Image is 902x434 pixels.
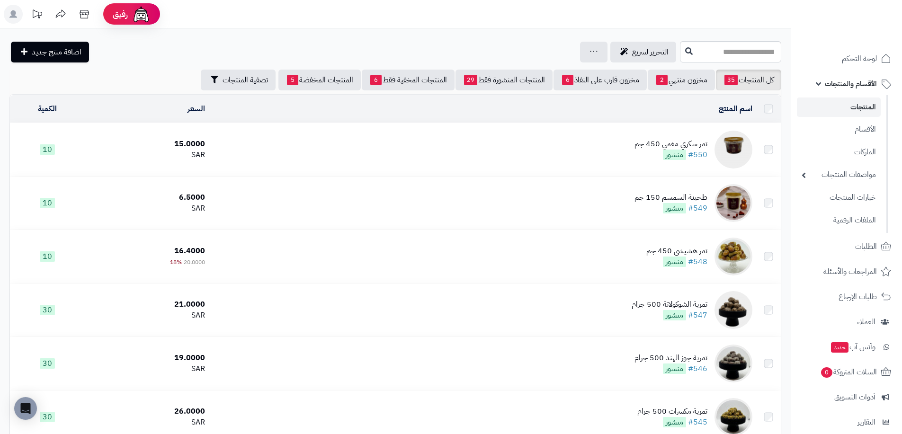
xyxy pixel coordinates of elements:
[88,353,205,363] div: 19.0000
[857,315,875,328] span: العملاء
[797,97,881,117] a: المنتجات
[278,70,361,90] a: المنتجات المخفضة5
[839,290,877,303] span: طلبات الإرجاع
[797,235,896,258] a: الطلبات
[14,397,37,420] div: Open Intercom Messenger
[724,75,738,85] span: 35
[714,238,752,275] img: تمر هشيشي 450 جم
[40,251,55,262] span: 10
[663,417,686,427] span: منشور
[223,74,268,86] span: تصفية المنتجات
[40,198,55,208] span: 10
[663,363,686,374] span: منشور
[370,75,382,85] span: 6
[88,363,205,374] div: SAR
[820,365,877,379] span: السلات المتروكة
[663,257,686,267] span: منشور
[797,411,896,434] a: التقارير
[40,412,55,422] span: 30
[834,390,875,404] span: أدوات التسويق
[464,75,477,85] span: 29
[831,342,848,353] span: جديد
[610,42,676,62] a: التحرير لسريع
[132,5,151,24] img: ai-face.png
[455,70,553,90] a: المنتجات المنشورة فقط29
[842,52,877,65] span: لوحة التحكم
[648,70,715,90] a: مخزون منتهي2
[663,310,686,320] span: منشور
[554,70,647,90] a: مخزون قارب على النفاذ6
[688,416,707,428] a: #545
[184,258,205,266] span: 20.0000
[88,310,205,321] div: SAR
[797,260,896,283] a: المراجعات والأسئلة
[32,46,81,58] span: اضافة منتج جديد
[855,240,877,253] span: الطلبات
[714,345,752,382] img: تمرية جوز الهند 500 جرام
[287,75,298,85] span: 5
[201,70,276,90] button: تصفية المنتجات
[688,149,707,160] a: #550
[823,265,877,278] span: المراجعات والأسئلة
[857,416,875,429] span: التقارير
[714,184,752,222] img: طحينة السمسم 150 جم
[797,310,896,333] a: العملاء
[88,139,205,150] div: 15.0000
[88,203,205,214] div: SAR
[170,258,182,266] span: 18%
[714,131,752,168] img: تمر سكري مغمي 450 جم
[714,291,752,329] img: تمرية الشوكولاتة 500 جرام
[113,9,128,20] span: رفيق
[634,353,707,363] div: تمرية جوز الهند 500 جرام
[25,5,49,26] a: تحديثات المنصة
[88,192,205,203] div: 6.5000
[11,42,89,62] a: اضافة منتج جديد
[830,340,875,354] span: وآتس آب
[797,165,881,185] a: مواصفات المنتجات
[797,47,896,70] a: لوحة التحكم
[825,77,877,90] span: الأقسام والمنتجات
[40,358,55,369] span: 30
[688,256,707,267] a: #548
[663,150,686,160] span: منشور
[40,144,55,155] span: 10
[362,70,455,90] a: المنتجات المخفية فقط6
[188,103,205,115] a: السعر
[821,367,832,378] span: 0
[88,299,205,310] div: 21.0000
[646,246,707,257] div: تمر هشيشي 450 جم
[634,192,707,203] div: طحينة السمسم 150 جم
[797,386,896,408] a: أدوات التسويق
[797,285,896,308] a: طلبات الإرجاع
[174,245,205,257] span: 16.4000
[797,336,896,358] a: وآتس آبجديد
[797,142,881,162] a: الماركات
[797,361,896,383] a: السلات المتروكة0
[719,103,752,115] a: اسم المنتج
[797,210,881,230] a: الملفات الرقمية
[797,119,881,140] a: الأقسام
[637,406,707,417] div: تمرية مكسرات 500 جرام
[688,363,707,374] a: #546
[632,46,669,58] span: التحرير لسريع
[688,203,707,214] a: #549
[88,417,205,428] div: SAR
[797,187,881,208] a: خيارات المنتجات
[663,203,686,213] span: منشور
[688,310,707,321] a: #547
[656,75,668,85] span: 2
[88,150,205,160] div: SAR
[38,103,57,115] a: الكمية
[40,305,55,315] span: 30
[632,299,707,310] div: تمرية الشوكولاتة 500 جرام
[562,75,573,85] span: 6
[88,406,205,417] div: 26.0000
[634,139,707,150] div: تمر سكري مغمي 450 جم
[716,70,781,90] a: كل المنتجات35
